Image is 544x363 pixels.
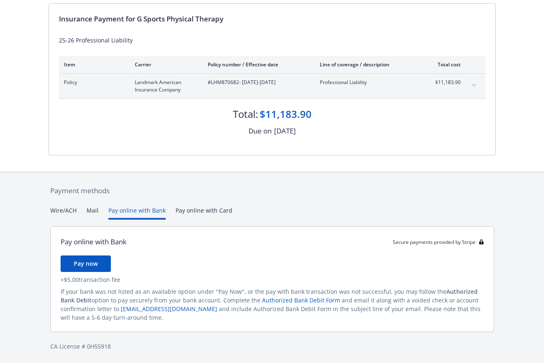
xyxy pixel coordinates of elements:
[320,79,417,86] span: Professional Liability
[135,79,195,94] span: Landmark American Insurance Company
[59,74,485,98] div: PolicyLandmark American Insurance Company#LHM870682- [DATE]-[DATE]Professional Liability$11,183.9...
[61,288,478,304] span: Authorized Bank Debit
[393,239,484,246] div: Secure payments provided by Stripe
[50,185,494,196] div: Payment methods
[64,79,122,86] span: Policy
[176,206,232,220] button: Pay online with Card
[50,342,494,351] div: CA License # 0H55918
[262,296,340,304] a: Authorized Bank Debit Form
[121,305,217,313] a: [EMAIL_ADDRESS][DOMAIN_NAME]
[135,61,195,68] div: Carrier
[74,260,98,267] span: Pay now
[64,61,122,68] div: Item
[467,79,481,92] button: expand content
[249,126,272,136] div: Due on
[108,206,166,220] button: Pay online with Bank
[59,36,485,44] div: 25-26 Professional Liability
[50,206,77,220] button: Wire/ACH
[208,61,307,68] div: Policy number / Effective date
[59,14,485,24] div: Insurance Payment for G Sports Physical Therapy
[274,126,296,136] div: [DATE]
[260,107,312,121] div: $11,183.90
[208,79,307,86] span: #LHM870682 - [DATE]-[DATE]
[61,275,484,284] div: + $5.00 transaction fee
[61,255,111,272] button: Pay now
[233,107,258,121] div: Total:
[61,237,127,247] div: Pay online with Bank
[61,287,484,322] div: If your bank was not listed as an available option under "Pay Now", or the pay with bank transact...
[87,206,98,220] button: Mail
[320,61,417,68] div: Line of coverage / description
[430,79,461,86] span: $11,183.90
[430,61,461,68] div: Total cost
